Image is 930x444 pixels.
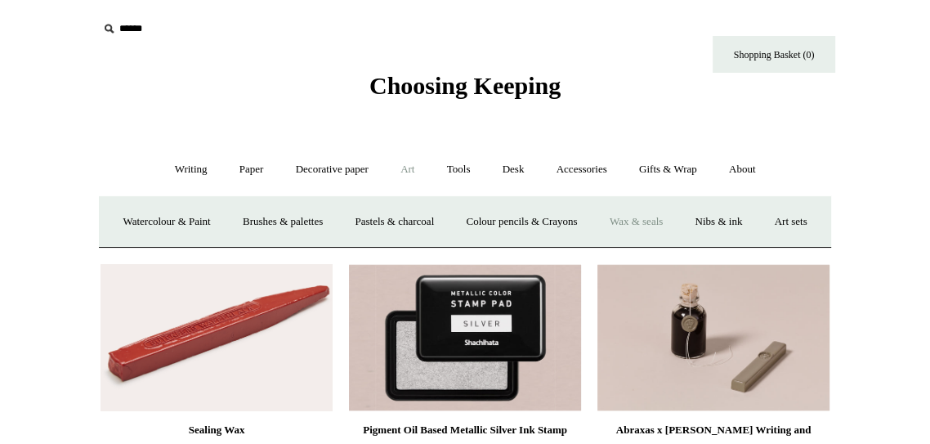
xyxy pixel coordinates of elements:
[101,264,333,411] img: Sealing Wax
[680,200,757,244] a: Nibs & ink
[228,200,338,244] a: Brushes & palettes
[488,148,539,191] a: Desk
[101,264,333,411] a: Sealing Wax Sealing Wax
[369,72,561,99] span: Choosing Keeping
[714,148,771,191] a: About
[349,264,581,411] a: Pigment Oil Based Metallic Silver Ink Stamp Pad Pigment Oil Based Metallic Silver Ink Stamp Pad
[160,148,222,191] a: Writing
[225,148,279,191] a: Paper
[369,85,561,96] a: Choosing Keeping
[281,148,383,191] a: Decorative paper
[349,264,581,411] img: Pigment Oil Based Metallic Silver Ink Stamp Pad
[597,264,829,411] a: Abraxas x Steve Harrison Writing and Drawing Ink, French Grey Abraxas x Steve Harrison Writing an...
[451,200,592,244] a: Colour pencils & Crayons
[759,200,821,244] a: Art sets
[713,36,835,73] a: Shopping Basket (0)
[597,264,829,411] img: Abraxas x Steve Harrison Writing and Drawing Ink, French Grey
[542,148,622,191] a: Accessories
[108,200,225,244] a: Watercolour & Paint
[105,420,329,440] div: Sealing Wax
[624,148,712,191] a: Gifts & Wrap
[386,148,429,191] a: Art
[340,200,449,244] a: Pastels & charcoal
[595,200,677,244] a: Wax & seals
[432,148,485,191] a: Tools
